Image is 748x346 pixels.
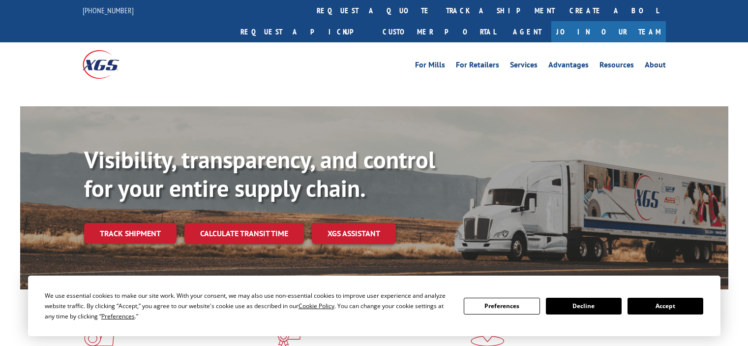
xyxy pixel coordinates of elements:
[312,223,396,244] a: XGS ASSISTANT
[464,298,539,315] button: Preferences
[415,61,445,72] a: For Mills
[548,61,589,72] a: Advantages
[28,276,720,336] div: Cookie Consent Prompt
[546,298,622,315] button: Decline
[551,21,666,42] a: Join Our Team
[233,21,375,42] a: Request a pickup
[83,5,134,15] a: [PHONE_NUMBER]
[503,21,551,42] a: Agent
[456,61,499,72] a: For Retailers
[45,290,452,321] div: We use essential cookies to make our site work. With your consent, we may also use non-essential ...
[84,144,435,203] b: Visibility, transparency, and control for your entire supply chain.
[101,312,135,320] span: Preferences
[84,223,177,244] a: Track shipment
[375,21,503,42] a: Customer Portal
[510,61,538,72] a: Services
[299,302,334,310] span: Cookie Policy
[184,223,304,244] a: Calculate transit time
[599,61,634,72] a: Resources
[645,61,666,72] a: About
[628,298,703,315] button: Accept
